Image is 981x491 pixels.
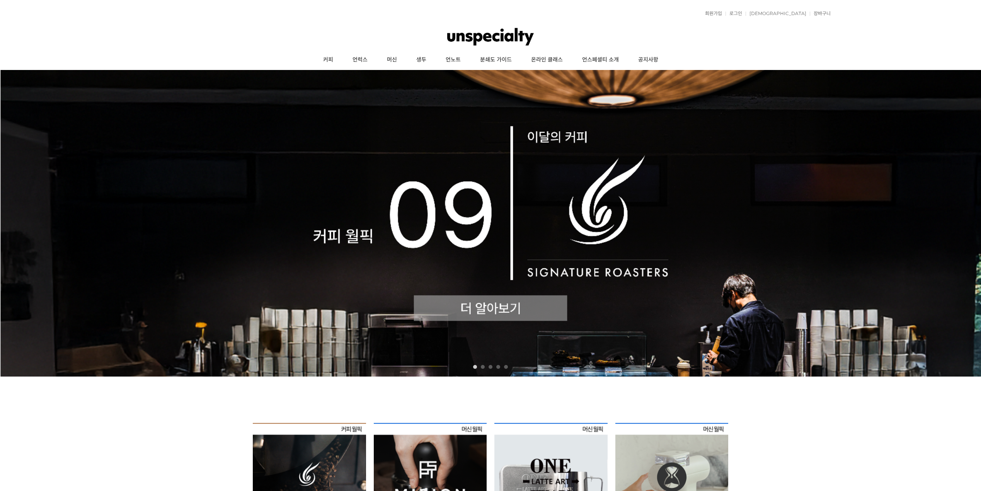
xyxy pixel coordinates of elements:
a: 2 [481,365,485,369]
a: 커피 [313,50,343,70]
a: 회원가입 [701,11,722,16]
a: 생두 [407,50,436,70]
a: 언노트 [436,50,470,70]
a: 로그인 [726,11,742,16]
a: 분쇄도 가이드 [470,50,521,70]
a: [DEMOGRAPHIC_DATA] [746,11,806,16]
a: 공지사항 [628,50,668,70]
a: 1 [473,365,477,369]
a: 5 [504,365,508,369]
a: 장바구니 [810,11,831,16]
a: 3 [489,365,492,369]
a: 언럭스 [343,50,377,70]
a: 머신 [377,50,407,70]
a: 언스페셜티 소개 [572,50,628,70]
a: 온라인 클래스 [521,50,572,70]
a: 4 [496,365,500,369]
img: 언스페셜티 몰 [447,25,534,48]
